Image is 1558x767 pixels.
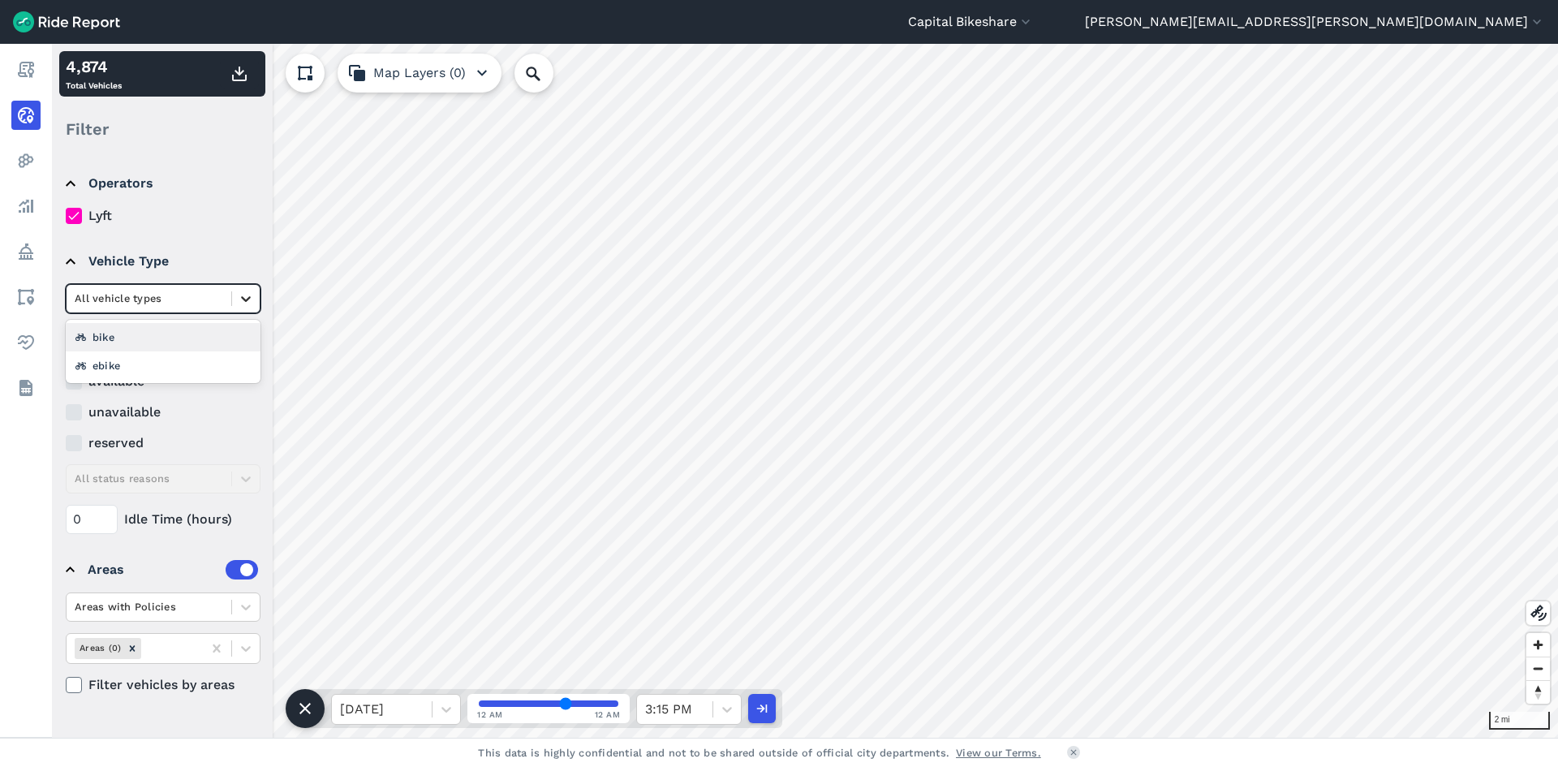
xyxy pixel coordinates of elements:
[66,547,258,592] summary: Areas
[66,323,260,351] div: bike
[338,54,501,93] button: Map Layers (0)
[66,206,260,226] label: Lyft
[66,161,258,206] summary: Operators
[66,239,258,284] summary: Vehicle Type
[75,638,123,658] div: Areas (0)
[908,12,1034,32] button: Capital Bikeshare
[52,44,1558,738] canvas: Map
[1085,12,1545,32] button: [PERSON_NAME][EMAIL_ADDRESS][PERSON_NAME][DOMAIN_NAME]
[66,54,122,79] div: 4,874
[123,638,141,658] div: Remove Areas (0)
[1489,712,1550,730] div: 2 mi
[88,560,258,580] div: Areas
[11,282,41,312] a: Areas
[66,433,260,453] label: reserved
[956,745,1041,761] a: View our Terms.
[11,192,41,221] a: Analyze
[11,146,41,175] a: Heatmaps
[477,709,503,721] span: 12 AM
[1526,680,1550,704] button: Reset bearing to north
[66,54,122,93] div: Total Vehicles
[11,55,41,84] a: Report
[11,101,41,130] a: Realtime
[595,709,621,721] span: 12 AM
[13,11,120,32] img: Ride Report
[1526,657,1550,680] button: Zoom out
[11,328,41,357] a: Health
[11,237,41,266] a: Policy
[66,351,260,380] div: ebike
[514,54,579,93] input: Search Location or Vehicles
[66,403,260,422] label: unavailable
[11,373,41,403] a: Datasets
[66,675,260,695] label: Filter vehicles by areas
[1526,633,1550,657] button: Zoom in
[59,104,265,154] div: Filter
[66,505,260,534] div: Idle Time (hours)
